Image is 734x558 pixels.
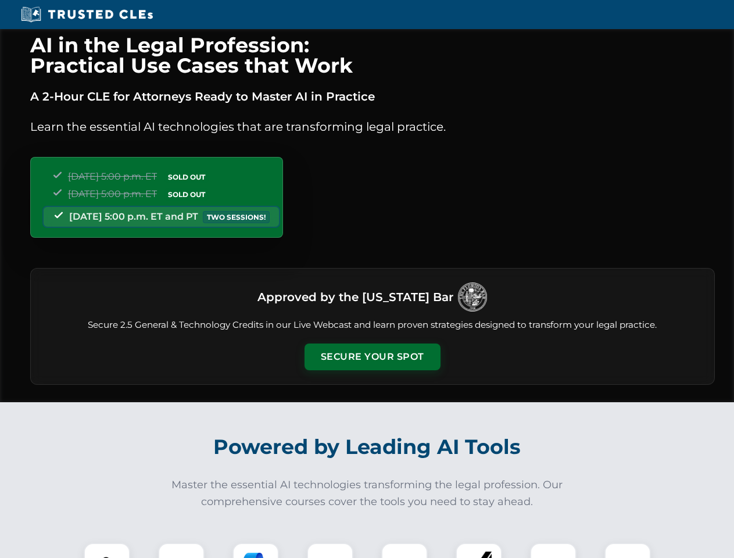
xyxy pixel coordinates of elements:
img: Logo [458,282,487,312]
span: SOLD OUT [164,188,209,201]
button: Secure Your Spot [305,344,441,370]
span: SOLD OUT [164,171,209,183]
p: Learn the essential AI technologies that are transforming legal practice. [30,117,715,136]
span: [DATE] 5:00 p.m. ET [68,171,157,182]
p: Master the essential AI technologies transforming the legal profession. Our comprehensive courses... [164,477,571,510]
p: A 2-Hour CLE for Attorneys Ready to Master AI in Practice [30,87,715,106]
img: Trusted CLEs [17,6,156,23]
p: Secure 2.5 General & Technology Credits in our Live Webcast and learn proven strategies designed ... [45,319,700,332]
h1: AI in the Legal Profession: Practical Use Cases that Work [30,35,715,76]
span: [DATE] 5:00 p.m. ET [68,188,157,199]
h3: Approved by the [US_STATE] Bar [257,287,453,307]
h2: Powered by Leading AI Tools [45,427,689,467]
